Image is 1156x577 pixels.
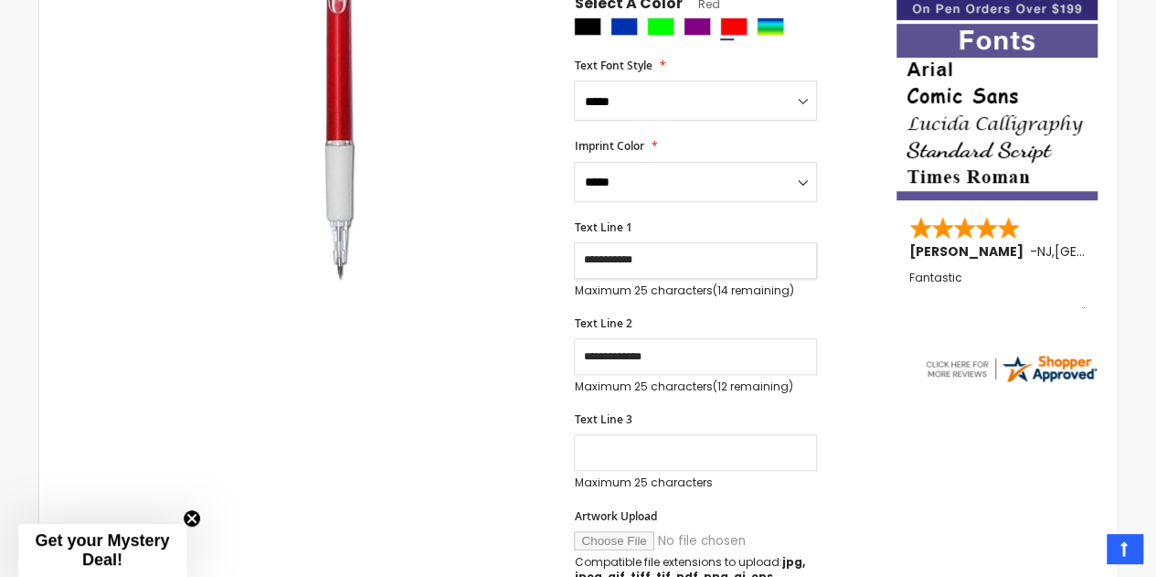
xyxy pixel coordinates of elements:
[574,508,656,524] span: Artwork Upload
[1107,534,1142,563] a: Top
[574,315,631,331] span: Text Line 2
[909,272,1087,311] div: Fantastic
[923,373,1098,389] a: 4pens.com certificate URL
[574,138,643,154] span: Imprint Color
[574,58,652,73] span: Text Font Style
[183,509,201,528] button: Close teaser
[923,352,1098,385] img: 4pens.com widget logo
[35,531,169,569] span: Get your Mystery Deal!
[574,379,817,394] p: Maximum 25 characters
[712,283,793,298] span: (14 remaining)
[574,411,631,427] span: Text Line 3
[712,379,792,394] span: (12 remaining)
[909,242,1030,261] span: [PERSON_NAME]
[896,24,1098,200] img: font-personalization-examples
[574,475,817,490] p: Maximum 25 characters
[684,17,711,36] div: Purple
[647,17,674,36] div: Lime Green
[757,17,784,36] div: Assorted
[574,283,817,298] p: Maximum 25 characters
[610,17,638,36] div: Blue
[720,17,748,36] div: Red
[18,524,186,577] div: Get your Mystery Deal!Close teaser
[574,219,631,235] span: Text Line 1
[1037,242,1052,261] span: NJ
[574,17,601,36] div: Black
